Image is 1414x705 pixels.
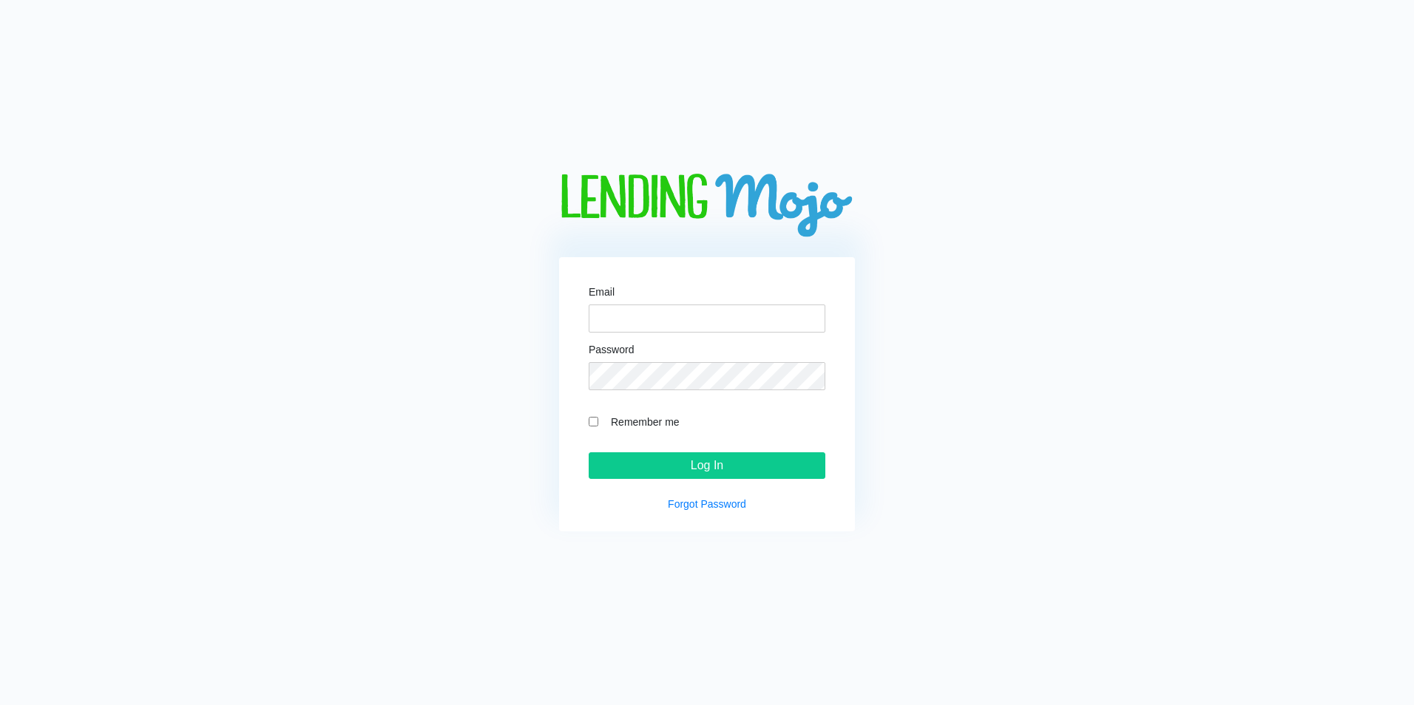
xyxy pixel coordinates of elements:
[589,452,825,479] input: Log In
[589,344,634,355] label: Password
[603,413,825,430] label: Remember me
[559,174,855,239] img: logo-big.png
[668,498,746,510] a: Forgot Password
[589,287,615,297] label: Email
